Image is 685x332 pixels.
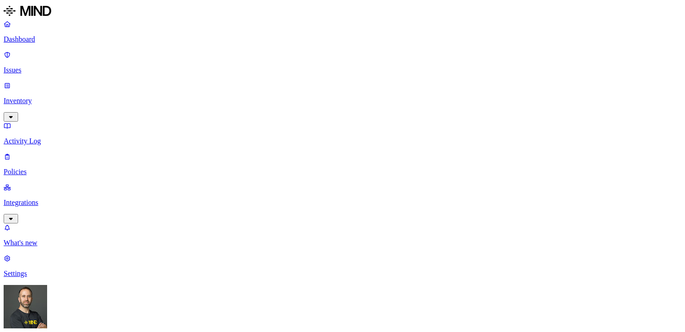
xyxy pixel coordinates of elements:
p: Activity Log [4,137,681,145]
a: Settings [4,254,681,278]
img: MIND [4,4,51,18]
a: Dashboard [4,20,681,43]
p: Dashboard [4,35,681,43]
a: Inventory [4,81,681,120]
img: Tom Mayblum [4,285,47,328]
p: What's new [4,239,681,247]
p: Settings [4,270,681,278]
p: Issues [4,66,681,74]
p: Inventory [4,97,681,105]
a: What's new [4,223,681,247]
a: Integrations [4,183,681,222]
a: Activity Log [4,122,681,145]
a: MIND [4,4,681,20]
a: Policies [4,152,681,176]
a: Issues [4,51,681,74]
p: Policies [4,168,681,176]
p: Integrations [4,199,681,207]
